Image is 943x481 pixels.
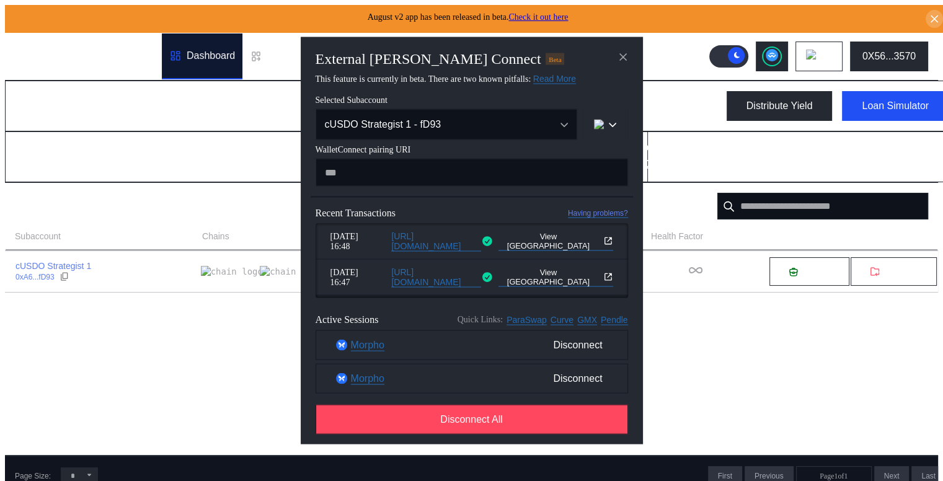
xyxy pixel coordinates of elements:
[15,472,51,480] div: Page Size:
[316,74,576,84] span: This feature is currently in beta. There are two known pitfalls:
[862,100,929,112] div: Loan Simulator
[613,47,633,67] button: close modal
[330,267,387,287] span: [DATE] 16:47
[351,373,384,384] a: Morpho
[637,142,693,153] h2: Total Equity
[316,330,628,360] button: MorphoMorphoDisconnect
[546,53,564,64] div: Beta
[820,472,848,481] span: Page 1 of 1
[260,266,322,277] img: chain logo
[921,472,936,480] span: Last
[601,314,628,325] a: Pendle
[508,12,568,22] a: Check it out here
[316,364,628,394] button: MorphoMorphoDisconnect
[15,157,120,172] div: 12,281,900.488
[498,268,613,286] button: View [GEOGRAPHIC_DATA]
[577,314,597,325] a: GMX
[316,95,628,105] span: Selected Subaccount
[747,157,773,172] div: USD
[755,472,784,480] span: Previous
[718,472,732,480] span: First
[862,51,916,62] div: 0X56...3570
[316,109,577,140] button: Open menu
[498,232,613,250] button: View [GEOGRAPHIC_DATA]
[325,119,541,130] div: cUSDO Strategist 1 - fD93
[368,12,569,22] span: August v2 app has been released in beta.
[316,405,628,435] button: Disconnect All
[351,339,384,351] a: Morpho
[187,50,235,61] div: Dashboard
[15,273,55,281] div: 0xA6...fD93
[651,230,703,243] span: Health Factor
[803,267,830,276] span: Deposit
[15,199,87,213] div: Subaccounts
[15,142,79,153] h2: Total Balance
[391,231,481,252] a: [URL][DOMAIN_NAME]
[336,340,347,351] img: Morpho
[316,314,379,325] span: Active Sessions
[458,315,503,325] span: Quick Links:
[440,414,503,425] span: Disconnect All
[746,100,813,112] div: Distribute Yield
[201,266,263,277] img: chain logo
[637,157,742,172] div: 12,281,900.488
[568,208,628,218] a: Having problems?
[884,472,900,480] span: Next
[507,314,547,325] a: ParaSwap
[316,208,396,219] span: Recent Transactions
[316,51,541,68] h2: External [PERSON_NAME] Connect
[806,50,820,63] img: chain logo
[533,74,576,84] a: Read More
[582,109,628,140] button: chain logo
[548,335,607,356] span: Disconnect
[202,230,229,243] span: Chains
[336,373,347,384] img: Morpho
[330,231,387,251] span: [DATE] 16:48
[125,157,151,172] div: USD
[885,267,918,276] span: Withdraw
[551,314,573,325] a: Curve
[15,260,91,271] div: cUSDO Strategist 1
[15,230,61,243] span: Subaccount
[15,95,130,118] div: My Dashboard
[594,120,604,130] img: chain logo
[391,267,481,288] a: [URL][DOMAIN_NAME]
[316,145,628,155] span: WalletConnect pairing URI
[267,51,315,62] div: Loan Book
[548,368,607,389] span: Disconnect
